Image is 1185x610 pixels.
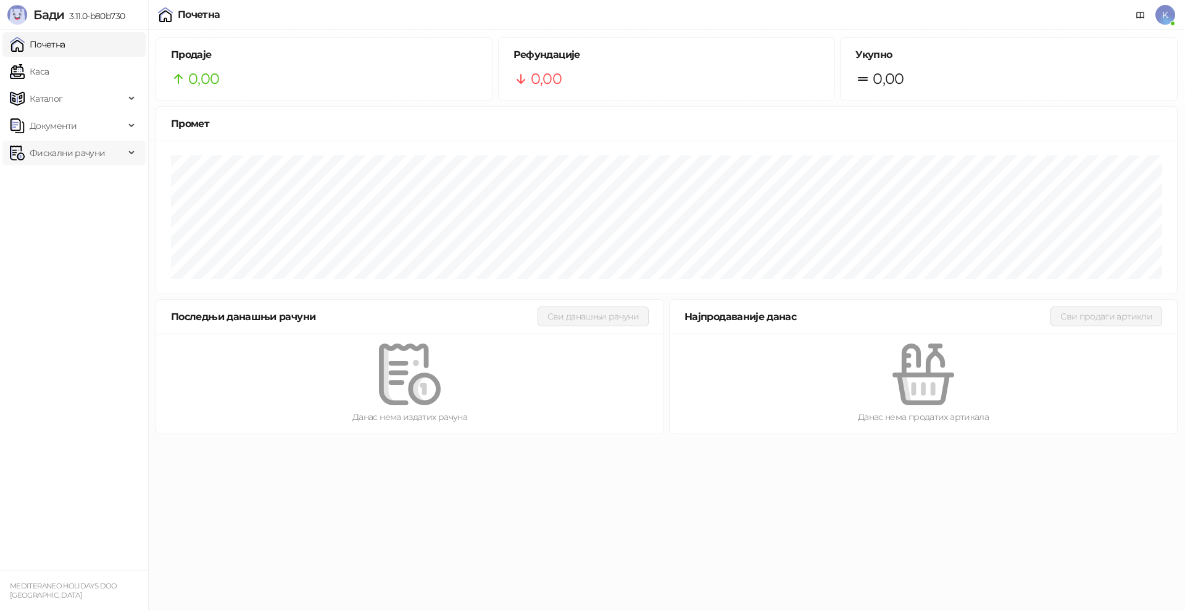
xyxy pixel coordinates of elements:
[684,309,1050,324] div: Најпродаваније данас
[30,113,77,138] span: Документи
[64,10,125,22] span: 3.11.0-b80b730
[1131,5,1150,25] a: Документација
[30,141,105,165] span: Фискални рачуни
[171,116,1162,131] div: Промет
[538,307,649,326] button: Сви данашњи рачуни
[176,410,644,424] div: Данас нема издатих рачуна
[178,10,220,20] div: Почетна
[10,582,117,600] small: MEDITERANEO HOLIDAYS DOO [GEOGRAPHIC_DATA]
[873,67,904,91] span: 0,00
[1050,307,1162,326] button: Сви продати артикли
[531,67,562,91] span: 0,00
[10,59,49,84] a: Каса
[1155,5,1175,25] span: K
[10,32,65,57] a: Почетна
[689,410,1157,424] div: Данас нема продатих артикала
[188,67,219,91] span: 0,00
[33,7,64,22] span: Бади
[171,309,538,324] div: Последњи данашњи рачуни
[171,47,478,62] h5: Продаје
[30,86,63,111] span: Каталог
[7,5,27,25] img: Logo
[855,47,1162,62] h5: Укупно
[513,47,820,62] h5: Рефундације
